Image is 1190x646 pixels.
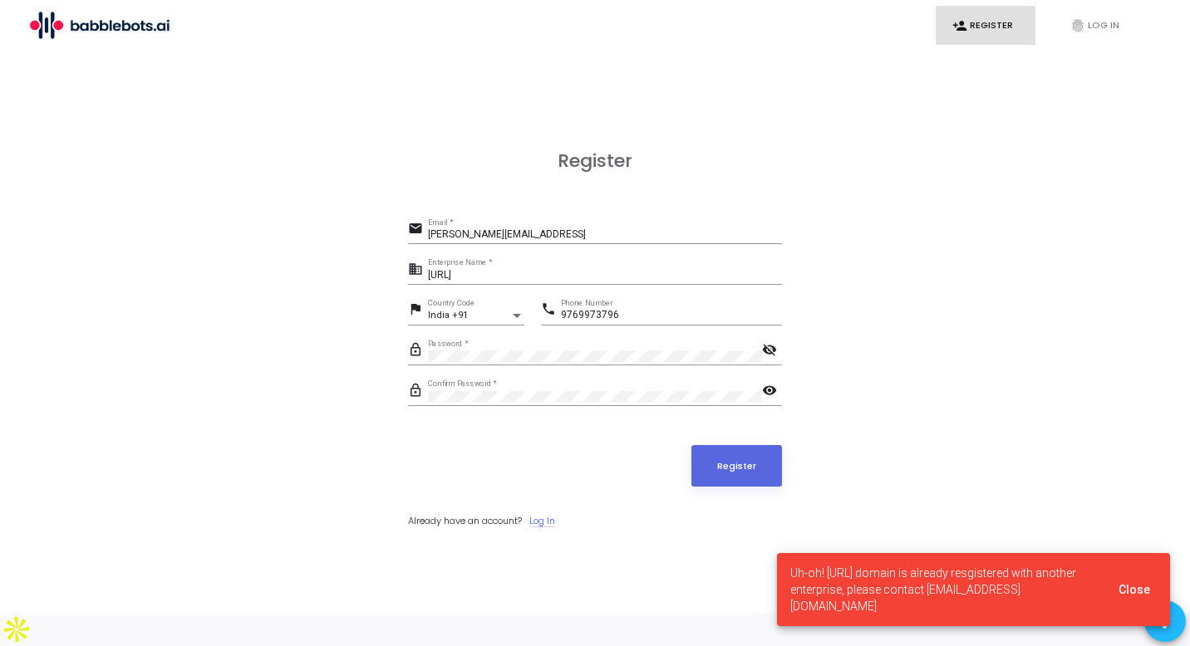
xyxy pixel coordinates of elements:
[27,5,170,46] img: logo
[408,514,522,527] span: Already have an account?
[790,565,1099,614] span: Uh-oh! [URL] domain is already resgistered with another enterprise, please contact [EMAIL_ADDRESS...
[408,220,428,240] mat-icon: email
[408,382,428,402] mat-icon: lock_outline
[408,261,428,281] mat-icon: business
[762,341,782,361] mat-icon: visibility_off
[1119,583,1150,596] span: Close
[428,229,782,241] input: Email
[762,382,782,402] mat-icon: visibility
[408,301,428,321] mat-icon: flag
[541,301,561,321] mat-icon: phone
[936,6,1035,45] a: person_addRegister
[1105,575,1163,604] button: Close
[428,310,468,321] span: India +91
[1054,6,1153,45] a: fingerprintLog In
[561,310,782,321] input: Phone Number
[428,270,782,281] input: Enterprise Name
[1070,18,1085,33] i: fingerprint
[408,341,428,361] mat-icon: lock_outline
[952,18,967,33] i: person_add
[691,445,783,487] button: Register
[408,150,782,172] h3: Register
[529,514,555,528] a: Log In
